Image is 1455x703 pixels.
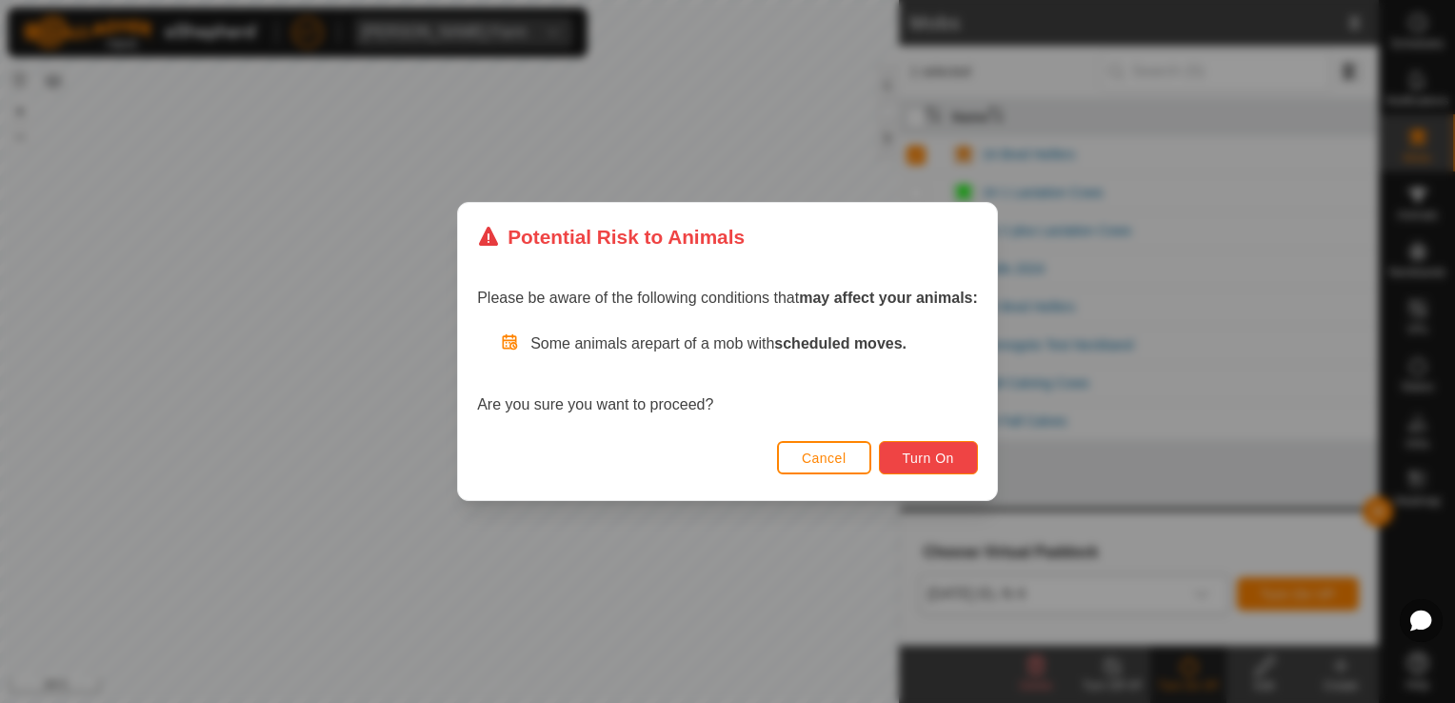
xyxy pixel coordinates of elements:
[799,290,978,306] strong: may affect your animals:
[530,332,978,355] p: Some animals are
[777,441,871,474] button: Cancel
[477,290,978,306] span: Please be aware of the following conditions that
[477,222,745,251] div: Potential Risk to Animals
[879,441,978,474] button: Turn On
[903,451,954,466] span: Turn On
[477,332,978,416] div: Are you sure you want to proceed?
[802,451,847,466] span: Cancel
[774,335,907,351] strong: scheduled moves.
[653,335,907,351] span: part of a mob with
